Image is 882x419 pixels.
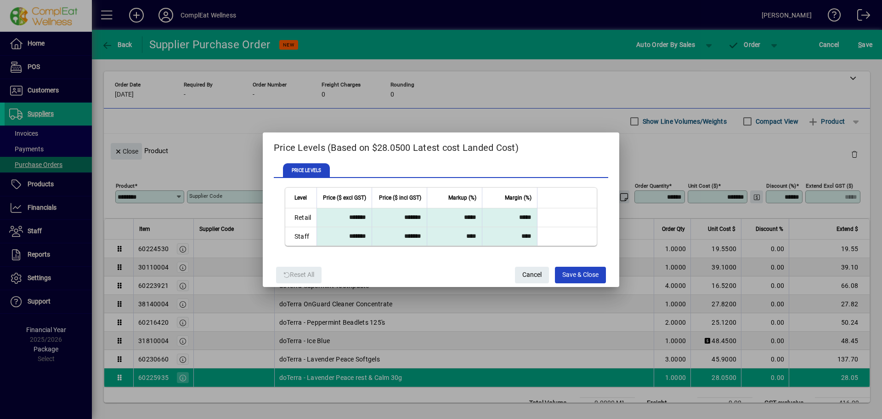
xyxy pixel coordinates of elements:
[555,267,606,283] button: Save & Close
[263,132,620,159] h2: Price Levels (Based on $28.0500 Latest cost Landed Cost)
[294,193,307,203] span: Level
[285,208,317,227] td: Retail
[323,193,366,203] span: Price ($ excl GST)
[505,193,531,203] span: Margin (%)
[283,163,330,178] span: PRICE LEVELS
[522,267,542,282] span: Cancel
[515,267,549,283] button: Cancel
[285,227,317,246] td: Staff
[379,193,421,203] span: Price ($ incl GST)
[448,193,476,203] span: Markup (%)
[562,267,599,282] span: Save & Close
